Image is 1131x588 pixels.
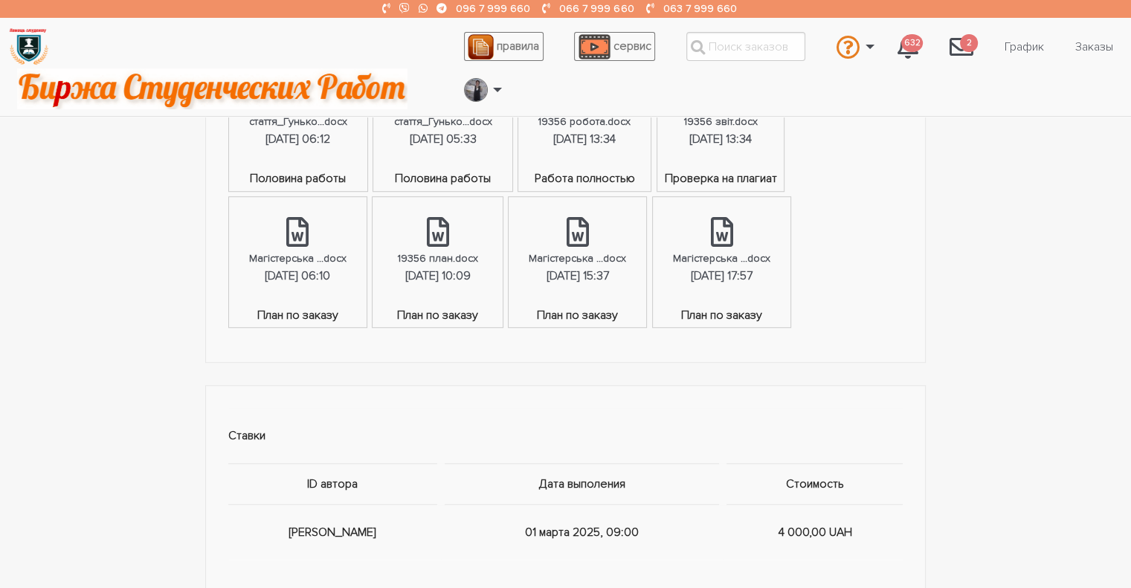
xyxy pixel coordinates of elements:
[691,267,753,286] div: [DATE] 17:57
[686,32,805,61] input: Поиск заказов
[249,113,347,130] div: стаття_Гунько...docx
[409,130,476,149] div: [DATE] 05:33
[373,306,502,328] span: План по заказу
[229,197,367,306] a: Магістерська ...docx[DATE] 06:10
[228,408,903,464] td: Ставки
[673,250,770,267] div: Магістерська ...docx
[613,39,651,54] span: сервис
[723,464,903,505] th: Стоимость
[373,169,512,191] span: Половина работы
[397,250,477,267] div: 19356 план.docx
[228,505,441,560] td: [PERSON_NAME]
[518,169,651,191] span: Работа полностью
[1063,33,1125,61] a: Заказы
[393,113,492,130] div: стаття_Гунько...docx
[938,27,985,67] a: 2
[653,306,790,328] span: План по заказу
[441,505,723,560] td: 01 марта 2025, 09:00
[228,464,441,505] th: ID автора
[689,130,752,149] div: [DATE] 13:34
[509,197,646,306] a: Магістерська ...docx[DATE] 15:37
[373,197,502,306] a: 19356 план.docx[DATE] 10:09
[960,34,978,53] span: 2
[441,464,723,505] th: Дата выполения
[993,33,1056,61] a: График
[249,250,347,267] div: Магістерська ...docx
[886,27,930,67] a: 632
[559,2,634,15] a: 066 7 999 660
[8,26,49,67] img: logo-135dea9cf721667cc4ddb0c1795e3ba8b7f362e3d0c04e2cc90b931989920324.png
[579,34,610,59] img: play_icon-49f7f135c9dc9a03216cfdbccbe1e3994649169d890fb554cedf0eac35a01ba8.png
[723,505,903,560] td: 4 000,00 UAH
[229,306,367,328] span: План по заказу
[509,306,646,328] span: План по заказу
[497,39,539,54] span: правила
[465,78,487,102] img: 20171208_160937.jpg
[405,267,470,286] div: [DATE] 10:09
[468,34,493,59] img: agreement_icon-feca34a61ba7f3d1581b08bc946b2ec1ccb426f67415f344566775c155b7f62c.png
[229,169,367,191] span: Половина работы
[901,34,923,53] span: 632
[657,169,784,191] span: Проверка на плагиат
[464,32,544,61] a: правила
[456,2,530,15] a: 096 7 999 660
[17,68,407,109] img: motto-2ce64da2796df845c65ce8f9480b9c9d679903764b3ca6da4b6de107518df0fe.gif
[553,130,616,149] div: [DATE] 13:34
[265,267,330,286] div: [DATE] 06:10
[538,113,631,130] div: 19356 робота.docx
[653,197,790,306] a: Магістерська ...docx[DATE] 17:57
[574,32,655,61] a: сервис
[683,113,757,130] div: 19356 звіт.docx
[265,130,330,149] div: [DATE] 06:12
[529,250,626,267] div: Магістерська ...docx
[663,2,736,15] a: 063 7 999 660
[547,267,609,286] div: [DATE] 15:37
